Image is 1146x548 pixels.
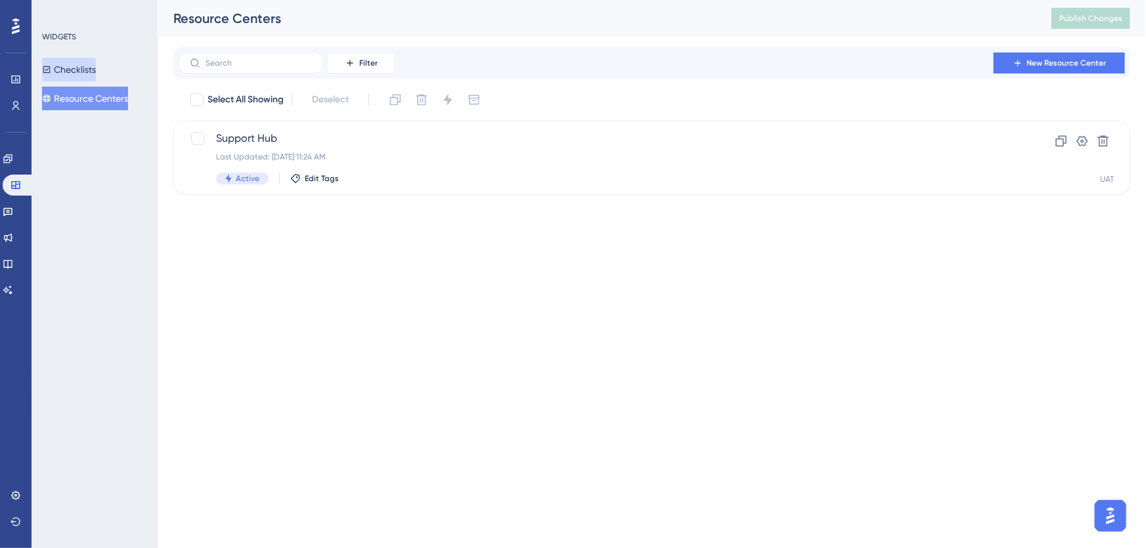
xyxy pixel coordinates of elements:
[173,9,1019,28] div: Resource Centers
[1059,13,1122,24] span: Publish Changes
[359,58,378,68] span: Filter
[216,131,982,146] span: Support Hub
[208,92,284,108] span: Select All Showing
[1051,8,1130,29] button: Publish Changes
[236,173,259,184] span: Active
[1027,58,1107,68] span: New Resource Center
[1091,496,1130,536] iframe: UserGuiding AI Assistant Launcher
[1100,174,1114,184] div: UAT
[328,53,394,74] button: Filter
[312,92,349,108] span: Deselect
[216,152,982,162] div: Last Updated: [DATE] 11:24 AM
[300,88,361,112] button: Deselect
[206,58,312,68] input: Search
[42,32,76,42] div: WIDGETS
[994,53,1125,74] button: New Resource Center
[290,173,339,184] button: Edit Tags
[42,58,96,81] button: Checklists
[42,87,128,110] button: Resource Centers
[305,173,339,184] span: Edit Tags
